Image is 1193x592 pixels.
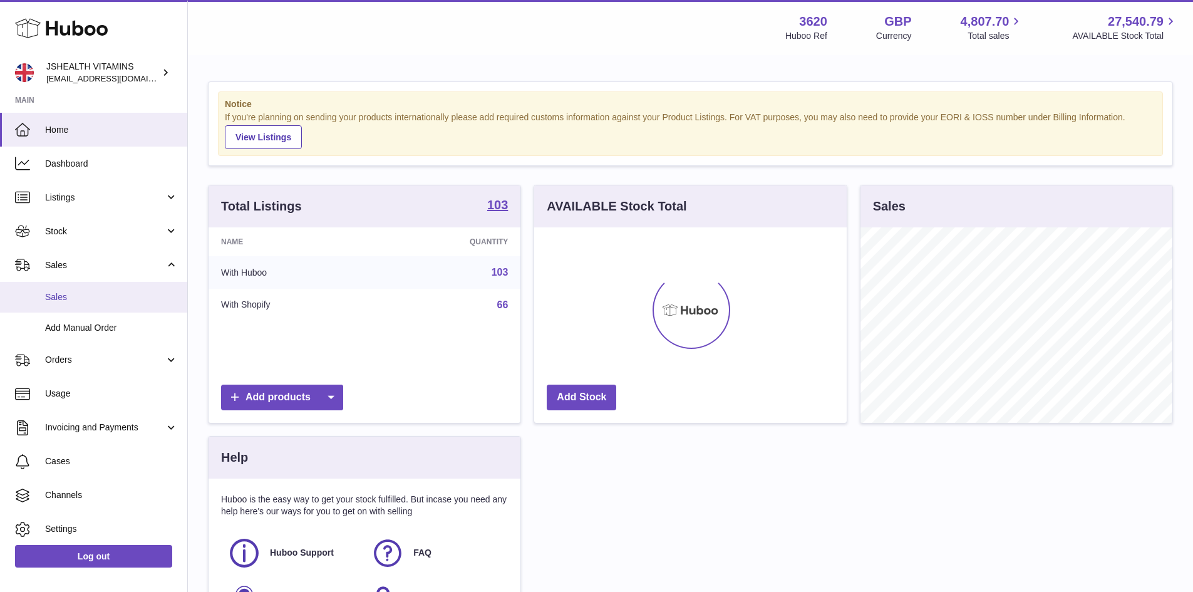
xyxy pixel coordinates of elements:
[221,449,248,466] h3: Help
[45,226,165,237] span: Stock
[785,30,827,42] div: Huboo Ref
[45,291,178,303] span: Sales
[209,289,377,321] td: With Shopify
[225,98,1156,110] strong: Notice
[547,385,616,410] a: Add Stock
[221,198,302,215] h3: Total Listings
[15,63,34,82] img: internalAdmin-3620@internal.huboo.com
[1072,13,1178,42] a: 27,540.79 AVAILABLE Stock Total
[225,112,1156,149] div: If you're planning on sending your products internationally please add required customs informati...
[225,125,302,149] a: View Listings
[45,422,165,434] span: Invoicing and Payments
[45,388,178,400] span: Usage
[45,489,178,501] span: Channels
[873,198,906,215] h3: Sales
[497,299,509,310] a: 66
[270,547,334,559] span: Huboo Support
[45,192,165,204] span: Listings
[876,30,912,42] div: Currency
[46,73,184,83] span: [EMAIL_ADDRESS][DOMAIN_NAME]
[45,455,178,467] span: Cases
[487,199,508,214] a: 103
[45,322,178,334] span: Add Manual Order
[209,227,377,256] th: Name
[209,256,377,289] td: With Huboo
[371,536,502,570] a: FAQ
[45,124,178,136] span: Home
[227,536,358,570] a: Huboo Support
[1072,30,1178,42] span: AVAILABLE Stock Total
[377,227,521,256] th: Quantity
[46,61,159,85] div: JSHEALTH VITAMINS
[45,158,178,170] span: Dashboard
[799,13,827,30] strong: 3620
[221,385,343,410] a: Add products
[45,523,178,535] span: Settings
[45,354,165,366] span: Orders
[487,199,508,211] strong: 103
[968,30,1023,42] span: Total sales
[413,547,431,559] span: FAQ
[221,494,508,517] p: Huboo is the easy way to get your stock fulfilled. But incase you need any help here's our ways f...
[15,545,172,568] a: Log out
[961,13,1024,42] a: 4,807.70 Total sales
[45,259,165,271] span: Sales
[961,13,1010,30] span: 4,807.70
[492,267,509,278] a: 103
[1108,13,1164,30] span: 27,540.79
[547,198,686,215] h3: AVAILABLE Stock Total
[884,13,911,30] strong: GBP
